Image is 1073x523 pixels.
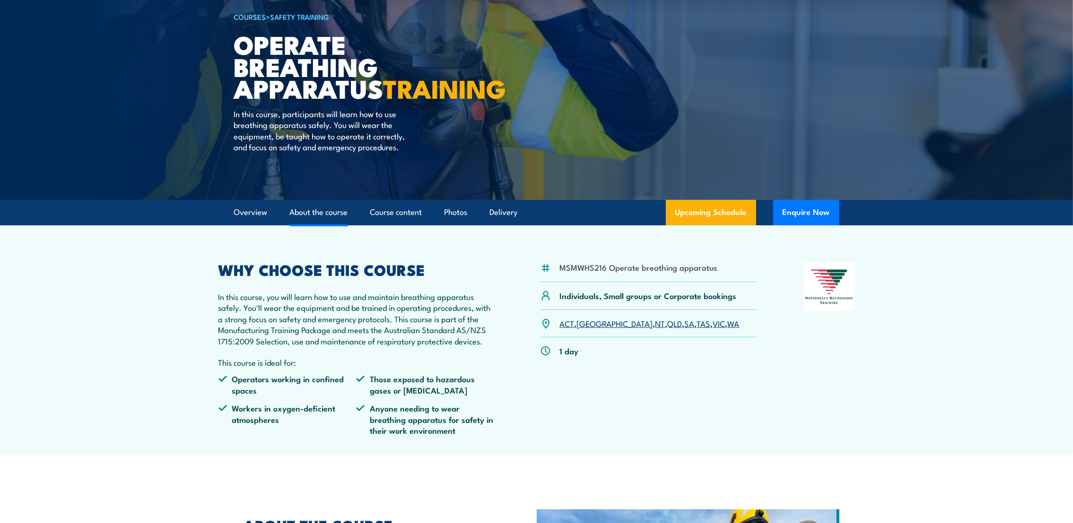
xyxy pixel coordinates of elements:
a: VIC [713,317,725,329]
a: SA [685,317,695,329]
a: ACT [560,317,575,329]
li: Workers in oxygen-deficient atmospheres [218,403,357,436]
p: Individuals, Small groups or Corporate bookings [560,290,737,301]
a: COURSES [234,11,266,22]
a: QLD [668,317,682,329]
p: In this course, you will learn how to use and maintain breathing apparatus safely. You'll wear th... [218,291,495,346]
a: Safety Training [270,11,330,22]
p: This course is ideal for: [218,357,495,368]
li: Operators working in confined spaces [218,373,357,395]
a: NT [655,317,665,329]
button: Enquire Now [773,200,839,225]
p: 1 day [560,345,579,356]
h1: Operate Breathing Apparatus [234,33,468,99]
p: , , , , , , , [560,318,740,329]
strong: TRAINING [384,68,506,107]
a: About the course [290,200,348,225]
p: In this course, participants will learn how to use breathing apparatus safely. You will wear the ... [234,108,407,153]
a: Delivery [490,200,518,225]
li: Those exposed to hazardous gases or [MEDICAL_DATA] [356,373,494,395]
h6: > [234,11,468,22]
a: TAS [697,317,711,329]
a: [GEOGRAPHIC_DATA] [577,317,653,329]
h2: WHY CHOOSE THIS COURSE [218,263,495,276]
li: MSMWHS216 Operate breathing apparatus [560,262,717,273]
li: Anyone needing to wear breathing apparatus for safety in their work environment [356,403,494,436]
a: Photos [445,200,468,225]
a: Course content [370,200,422,225]
a: Overview [234,200,268,225]
a: WA [728,317,740,329]
img: Nationally Recognised Training logo. [804,263,855,311]
a: Upcoming Schedule [666,200,756,225]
